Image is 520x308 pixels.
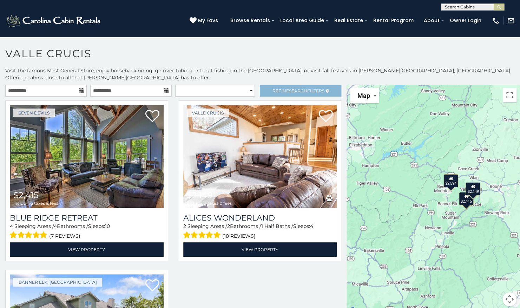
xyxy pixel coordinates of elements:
span: 4 [10,223,13,229]
a: RefineSearchFilters [260,85,341,97]
a: Seven Devils [13,109,55,117]
span: $2,149 [187,190,213,200]
span: including taxes & fees [187,201,232,205]
a: My Favs [190,17,220,25]
button: Change map style [350,88,379,103]
span: including taxes & fees [13,201,58,205]
span: $2,415 [13,190,39,200]
a: Add to favorites [145,278,159,293]
a: Owner Login [446,15,485,26]
span: (18 reviews) [222,231,256,241]
span: Refine Filters [272,88,324,93]
a: Rental Program [370,15,417,26]
a: Alices Wonderland [183,213,337,223]
span: Map [357,92,370,99]
div: Sleeping Areas / Bathrooms / Sleeps: [183,223,337,241]
span: Search [289,88,307,93]
a: View Property [10,242,164,257]
img: phone-regular-white.png [492,17,500,25]
span: 4 [54,223,57,229]
span: (7 reviews) [49,231,80,241]
a: Local Area Guide [277,15,328,26]
a: View Property [183,242,337,257]
div: Sleeping Areas / Bathrooms / Sleeps: [10,223,164,241]
a: Add to favorites [318,109,333,124]
span: 2 [227,223,230,229]
a: Banner Elk, [GEOGRAPHIC_DATA] [13,278,102,287]
a: Blue Ridge Retreat $2,415 including taxes & fees [10,105,164,208]
button: Toggle fullscreen view [502,88,516,102]
div: $2,415 [459,192,474,205]
span: 10 [105,223,110,229]
span: 4 [310,223,313,229]
span: 1 Half Baths / [261,223,293,229]
a: About [420,15,443,26]
img: Alices Wonderland [183,105,337,208]
a: Add to favorites [145,109,159,124]
a: Blue Ridge Retreat [10,213,164,223]
a: Real Estate [331,15,367,26]
img: White-1-2.png [5,14,103,28]
a: Valle Crucis [187,109,229,117]
div: $2,594 [443,174,458,188]
span: 2 [183,223,186,229]
img: Blue Ridge Retreat [10,105,164,208]
button: Map camera controls [502,292,516,306]
a: Alices Wonderland $2,149 including taxes & fees [183,105,337,208]
a: Browse Rentals [227,15,274,26]
span: My Favs [198,17,218,24]
div: $2,149 [466,182,480,195]
img: mail-regular-white.png [507,17,515,25]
